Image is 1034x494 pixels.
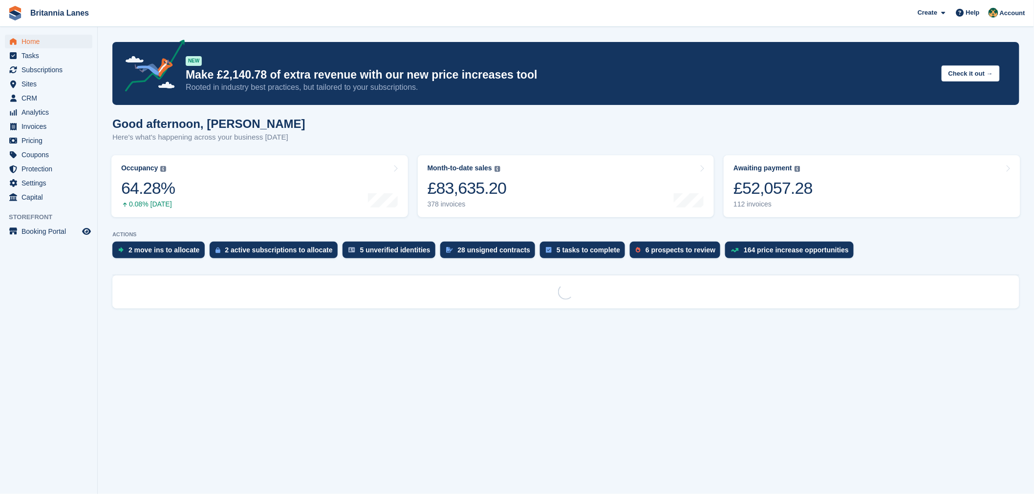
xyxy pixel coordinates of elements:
[5,176,92,190] a: menu
[215,247,220,253] img: active_subscription_to_allocate_icon-d502201f5373d7db506a760aba3b589e785aa758c864c3986d89f69b8ff3...
[210,242,343,263] a: 2 active subscriptions to allocate
[121,164,158,172] div: Occupancy
[22,91,80,105] span: CRM
[5,148,92,162] a: menu
[5,77,92,91] a: menu
[5,190,92,204] a: menu
[446,247,453,253] img: contract_signature_icon-13c848040528278c33f63329250d36e43548de30e8caae1d1a13099fd9432cc5.svg
[129,246,200,254] div: 2 move ins to allocate
[557,246,620,254] div: 5 tasks to complete
[121,178,175,198] div: 64.28%
[5,225,92,238] a: menu
[5,120,92,133] a: menu
[546,247,552,253] img: task-75834270c22a3079a89374b754ae025e5fb1db73e45f91037f5363f120a921f8.svg
[918,8,937,18] span: Create
[81,226,92,237] a: Preview store
[5,162,92,176] a: menu
[1000,8,1025,18] span: Account
[22,105,80,119] span: Analytics
[458,246,531,254] div: 28 unsigned contracts
[186,82,934,93] p: Rooted in industry best practices, but tailored to your subscriptions.
[22,120,80,133] span: Invoices
[343,242,440,263] a: 5 unverified identities
[22,190,80,204] span: Capital
[22,148,80,162] span: Coupons
[733,178,813,198] div: £52,057.28
[989,8,998,18] img: Nathan Kellow
[495,166,500,172] img: icon-info-grey-7440780725fd019a000dd9b08b2336e03edf1995a4989e88bcd33f0948082b44.svg
[22,162,80,176] span: Protection
[22,63,80,77] span: Subscriptions
[118,247,124,253] img: move_ins_to_allocate_icon-fdf77a2bb77ea45bf5b3d319d69a93e2d87916cf1d5bf7949dd705db3b84f3ca.svg
[418,155,714,217] a: Month-to-date sales £83,635.20 378 invoices
[26,5,93,21] a: Britannia Lanes
[5,49,92,62] a: menu
[731,248,739,252] img: price_increase_opportunities-93ffe204e8149a01c8c9dc8f82e8f89637d9d84a8eef4429ea346261dce0b2c0.svg
[186,56,202,66] div: NEW
[795,166,800,172] img: icon-info-grey-7440780725fd019a000dd9b08b2336e03edf1995a4989e88bcd33f0948082b44.svg
[160,166,166,172] img: icon-info-grey-7440780725fd019a000dd9b08b2336e03edf1995a4989e88bcd33f0948082b44.svg
[725,242,859,263] a: 164 price increase opportunities
[440,242,540,263] a: 28 unsigned contracts
[5,91,92,105] a: menu
[5,134,92,147] a: menu
[724,155,1020,217] a: Awaiting payment £52,057.28 112 invoices
[22,176,80,190] span: Settings
[636,247,641,253] img: prospect-51fa495bee0391a8d652442698ab0144808aea92771e9ea1ae160a38d050c398.svg
[112,117,305,130] h1: Good afternoon, [PERSON_NAME]
[744,246,849,254] div: 164 price increase opportunities
[942,65,1000,82] button: Check it out →
[5,105,92,119] a: menu
[646,246,715,254] div: 6 prospects to review
[540,242,630,263] a: 5 tasks to complete
[22,225,80,238] span: Booking Portal
[225,246,333,254] div: 2 active subscriptions to allocate
[428,200,507,208] div: 378 invoices
[9,212,97,222] span: Storefront
[630,242,725,263] a: 6 prospects to review
[966,8,980,18] span: Help
[112,231,1019,238] p: ACTIONS
[112,242,210,263] a: 2 move ins to allocate
[121,200,175,208] div: 0.08% [DATE]
[22,134,80,147] span: Pricing
[22,35,80,48] span: Home
[5,63,92,77] a: menu
[186,68,934,82] p: Make £2,140.78 of extra revenue with our new price increases tool
[733,200,813,208] div: 112 invoices
[22,77,80,91] span: Sites
[360,246,431,254] div: 5 unverified identities
[348,247,355,253] img: verify_identity-adf6edd0f0f0b5bbfe63781bf79b02c33cf7c696d77639b501bdc392416b5a36.svg
[428,178,507,198] div: £83,635.20
[111,155,408,217] a: Occupancy 64.28% 0.08% [DATE]
[5,35,92,48] a: menu
[22,49,80,62] span: Tasks
[117,40,185,95] img: price-adjustments-announcement-icon-8257ccfd72463d97f412b2fc003d46551f7dbcb40ab6d574587a9cd5c0d94...
[112,132,305,143] p: Here's what's happening across your business [DATE]
[428,164,492,172] div: Month-to-date sales
[733,164,792,172] div: Awaiting payment
[8,6,22,21] img: stora-icon-8386f47178a22dfd0bd8f6a31ec36ba5ce8667c1dd55bd0f319d3a0aa187defe.svg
